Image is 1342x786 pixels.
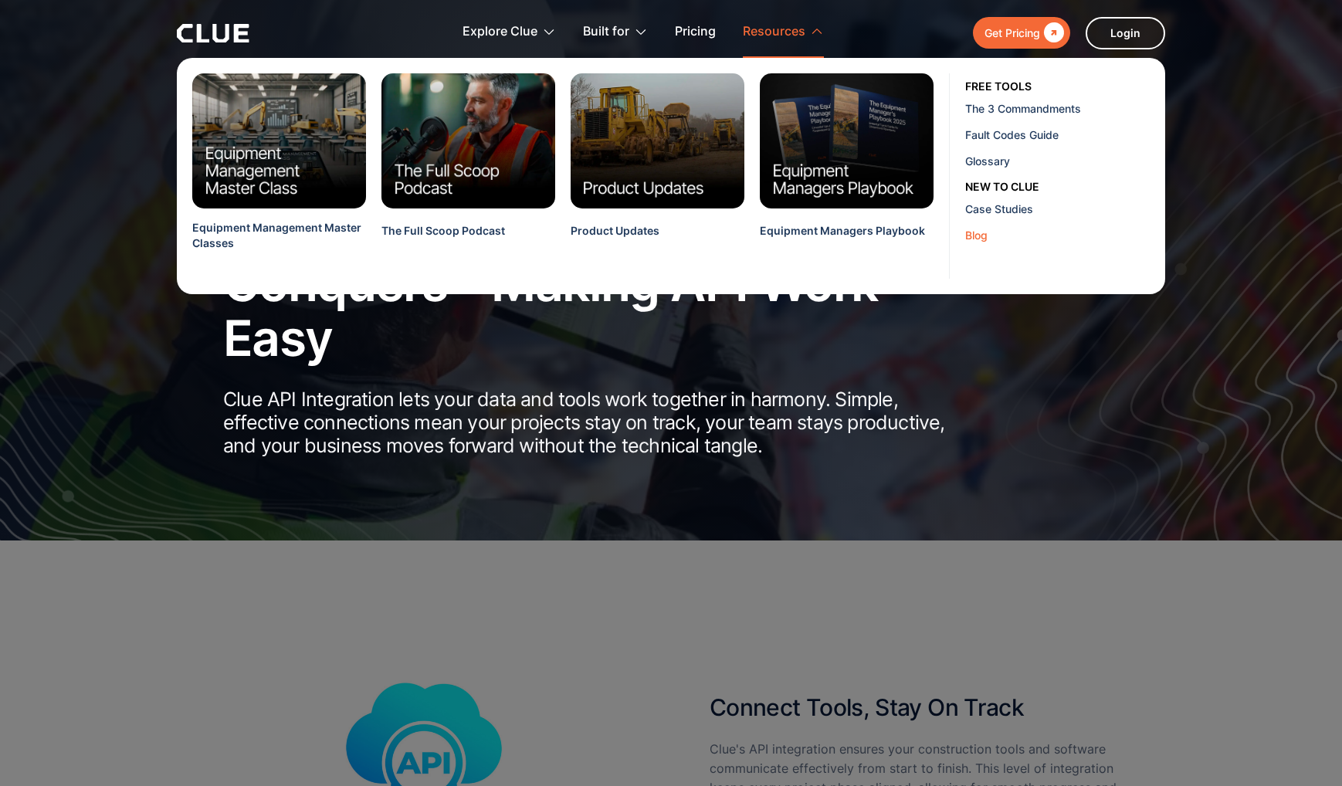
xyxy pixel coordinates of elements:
a: Get Pricing [973,17,1070,49]
div: Explore Clue [463,8,556,56]
img: Construction fleet management software [1001,83,1342,540]
div:  [1040,23,1064,42]
img: Clue Product Updates [571,73,744,208]
div: Glossary [965,153,1154,169]
div: New to clue [965,178,1039,195]
a: Case Studies [965,195,1160,222]
nav: Resources [177,58,1165,294]
img: Clue Full Scoop Podcast [381,73,555,208]
a: Fault Codes Guide [965,121,1160,147]
div: Explore Clue [463,8,537,56]
div: Resources [743,8,824,56]
div: Product Updates [571,223,659,239]
div: Built for [583,8,629,56]
div: Equipment Management Master Classes [192,220,366,252]
a: Login [1086,17,1165,49]
a: Pricing [675,8,716,56]
a: Equipment Managers Playbook [760,223,925,258]
div: free tools [965,78,1032,95]
img: Equipment Management MasterClasses [192,73,366,208]
a: Glossary [965,147,1160,174]
a: Equipment Management Master Classes [192,220,366,271]
a: The Full Scoop Podcast [381,223,505,258]
div: Fault Codes Guide [965,127,1154,143]
div: Case Studies [965,201,1154,217]
p: Clue API Integration lets your data and tools work together in harmony. Simple, effective connect... [223,388,957,457]
a: Blog [965,222,1160,248]
div: The Full Scoop Podcast [381,223,505,239]
div: Built for [583,8,648,56]
a: The 3 Commandments [965,95,1160,121]
div: Blog [965,227,1154,243]
a: Product Updates [571,223,659,258]
h2: Clue Connects, Creates, Conquers - Making API Work Easy [223,202,957,365]
div: The 3 Commandments [965,100,1154,117]
h2: Connect Tools, Stay On Track [710,679,1127,720]
img: Equipment Managers Playbook [760,73,934,208]
div: Equipment Managers Playbook [760,223,925,239]
div: Resources [743,8,805,56]
div: Get Pricing [984,23,1040,42]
